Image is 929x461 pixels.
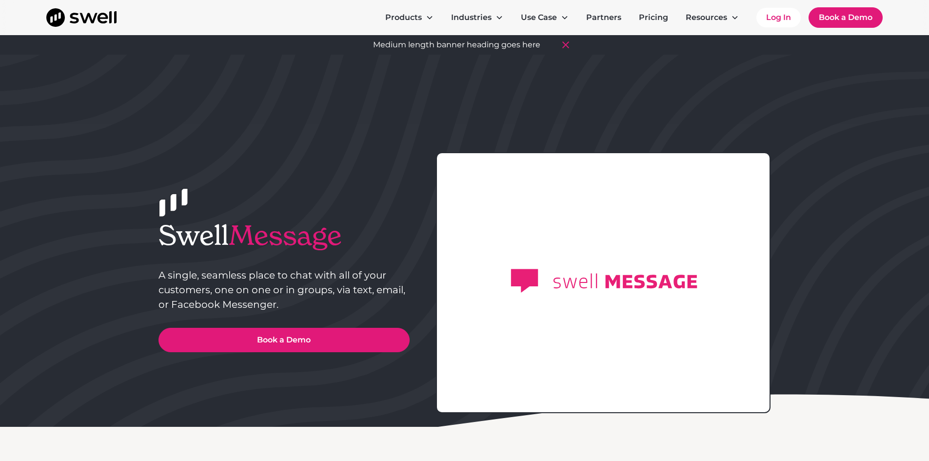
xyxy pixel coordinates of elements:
[158,328,410,352] a: Book a Demo
[385,12,422,23] div: Products
[578,8,629,27] a: Partners
[158,219,410,252] h1: Swell
[521,12,557,23] div: Use Case
[513,8,576,27] div: Use Case
[631,8,676,27] a: Pricing
[686,12,727,23] div: Resources
[678,8,747,27] div: Resources
[158,268,410,312] p: A single, seamless place to chat with all of your customers, one on one or in groups, via text, e...
[451,12,492,23] div: Industries
[46,8,117,27] a: home
[373,39,540,51] div: Medium length banner heading goes here
[756,8,801,27] a: Log In
[229,218,342,253] span: Message
[443,8,511,27] div: Industries
[377,8,441,27] div: Products
[809,7,883,28] a: Book a Demo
